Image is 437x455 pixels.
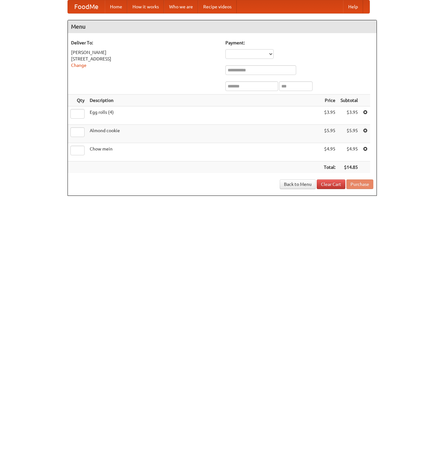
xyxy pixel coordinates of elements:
[87,106,321,125] td: Egg rolls (4)
[338,106,360,125] td: $3.95
[317,179,345,189] a: Clear Cart
[105,0,127,13] a: Home
[68,0,105,13] a: FoodMe
[321,95,338,106] th: Price
[338,125,360,143] td: $5.95
[225,40,373,46] h5: Payment:
[164,0,198,13] a: Who we are
[87,143,321,161] td: Chow mein
[321,161,338,173] th: Total:
[71,63,86,68] a: Change
[127,0,164,13] a: How it works
[68,95,87,106] th: Qty
[338,95,360,106] th: Subtotal
[321,106,338,125] td: $3.95
[68,20,377,33] h4: Menu
[71,56,219,62] div: [STREET_ADDRESS]
[87,125,321,143] td: Almond cookie
[321,143,338,161] td: $4.95
[343,0,363,13] a: Help
[198,0,237,13] a: Recipe videos
[71,49,219,56] div: [PERSON_NAME]
[87,95,321,106] th: Description
[338,143,360,161] td: $4.95
[280,179,316,189] a: Back to Menu
[338,161,360,173] th: $14.85
[71,40,219,46] h5: Deliver To:
[321,125,338,143] td: $5.95
[346,179,373,189] button: Purchase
